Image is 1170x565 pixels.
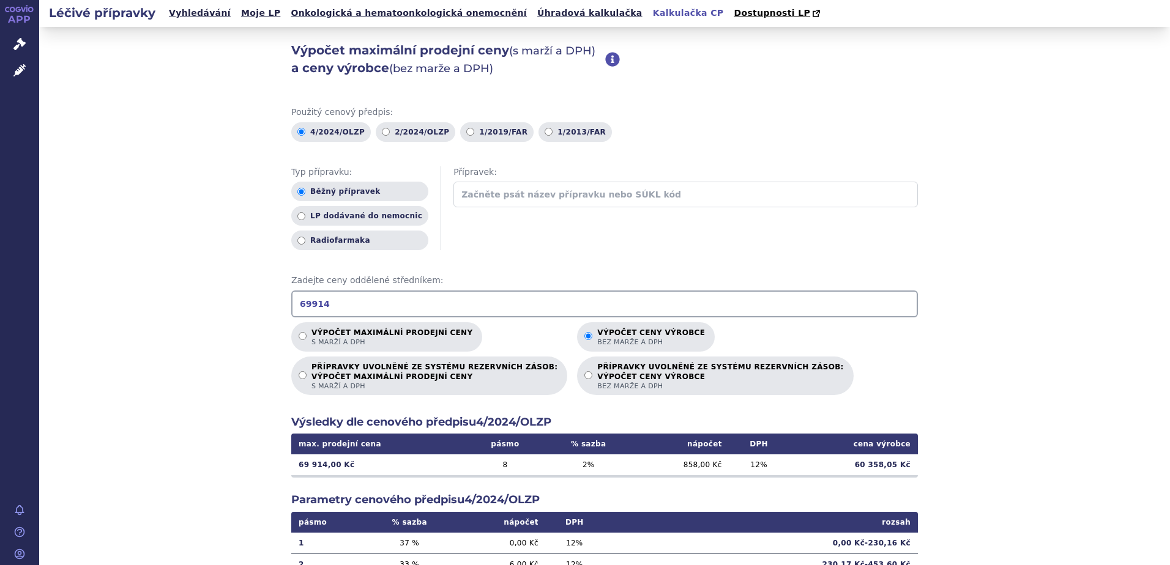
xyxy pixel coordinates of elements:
[788,454,918,475] td: 60 358,05 Kč
[545,128,553,136] input: 1/2013/FAR
[311,328,472,347] p: Výpočet maximální prodejní ceny
[291,122,371,142] label: 4/2024/OLZP
[597,338,705,347] span: bez marže a DPH
[291,231,428,250] label: Radiofarmaka
[291,182,428,201] label: Běžný přípravek
[466,454,543,475] td: 8
[297,188,305,196] input: Běžný přípravek
[291,533,366,554] td: 1
[366,512,453,533] th: % sazba
[389,62,493,75] span: (bez marže a DPH)
[649,5,728,21] a: Kalkulačka CP
[297,212,305,220] input: LP dodávané do nemocnic
[376,122,455,142] label: 2/2024/OLZP
[291,206,428,226] label: LP dodávané do nemocnic
[546,512,603,533] th: DPH
[734,8,810,18] span: Dostupnosti LP
[311,363,557,391] p: PŘÍPRAVKY UVOLNĚNÉ ZE SYSTÉMU REZERVNÍCH ZÁSOB:
[597,372,843,382] strong: VÝPOČET CENY VÝROBCE
[453,512,546,533] th: nápočet
[299,332,307,340] input: Výpočet maximální prodejní cenys marží a DPH
[597,328,705,347] p: Výpočet ceny výrobce
[291,434,466,454] th: max. prodejní cena
[311,372,557,382] strong: VÝPOČET MAXIMÁLNÍ PRODEJNÍ CENY
[311,338,472,347] span: s marží a DPH
[460,122,534,142] label: 1/2019/FAR
[453,533,546,554] td: 0,00 Kč
[291,454,466,475] td: 69 914,00 Kč
[287,5,531,21] a: Onkologická a hematoonkologická onemocnění
[366,533,453,554] td: 37 %
[538,122,612,142] label: 1/2013/FAR
[603,533,918,554] td: 0,00 Kč - 230,16 Kč
[291,166,428,179] span: Typ přípravku:
[466,128,474,136] input: 1/2019/FAR
[603,512,918,533] th: rozsah
[297,128,305,136] input: 4/2024/OLZP
[299,371,307,379] input: PŘÍPRAVKY UVOLNĚNÉ ZE SYSTÉMU REZERVNÍCH ZÁSOB:VÝPOČET MAXIMÁLNÍ PRODEJNÍ CENYs marží a DPH
[544,454,633,475] td: 2 %
[291,512,366,533] th: pásmo
[729,454,789,475] td: 12 %
[729,434,789,454] th: DPH
[382,128,390,136] input: 2/2024/OLZP
[291,275,918,287] span: Zadejte ceny oddělené středníkem:
[633,454,729,475] td: 858,00 Kč
[165,5,234,21] a: Vyhledávání
[453,166,918,179] span: Přípravek:
[730,5,826,22] a: Dostupnosti LP
[291,290,918,317] input: Zadejte ceny oddělené středníkem
[311,382,557,391] span: s marží a DPH
[237,5,284,21] a: Moje LP
[633,434,729,454] th: nápočet
[509,44,595,57] span: (s marží a DPH)
[39,4,165,21] h2: Léčivé přípravky
[788,434,918,454] th: cena výrobce
[466,434,543,454] th: pásmo
[534,5,646,21] a: Úhradová kalkulačka
[291,492,918,508] h2: Parametry cenového předpisu 4/2024/OLZP
[291,42,605,77] h2: Výpočet maximální prodejní ceny a ceny výrobce
[584,371,592,379] input: PŘÍPRAVKY UVOLNĚNÉ ZE SYSTÉMU REZERVNÍCH ZÁSOB:VÝPOČET CENY VÝROBCEbez marže a DPH
[597,382,843,391] span: bez marže a DPH
[546,533,603,554] td: 12 %
[291,415,918,430] h2: Výsledky dle cenového předpisu 4/2024/OLZP
[584,332,592,340] input: Výpočet ceny výrobcebez marže a DPH
[297,237,305,245] input: Radiofarmaka
[544,434,633,454] th: % sazba
[597,363,843,391] p: PŘÍPRAVKY UVOLNĚNÉ ZE SYSTÉMU REZERVNÍCH ZÁSOB:
[453,182,918,207] input: Začněte psát název přípravku nebo SÚKL kód
[291,106,918,119] span: Použitý cenový předpis:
